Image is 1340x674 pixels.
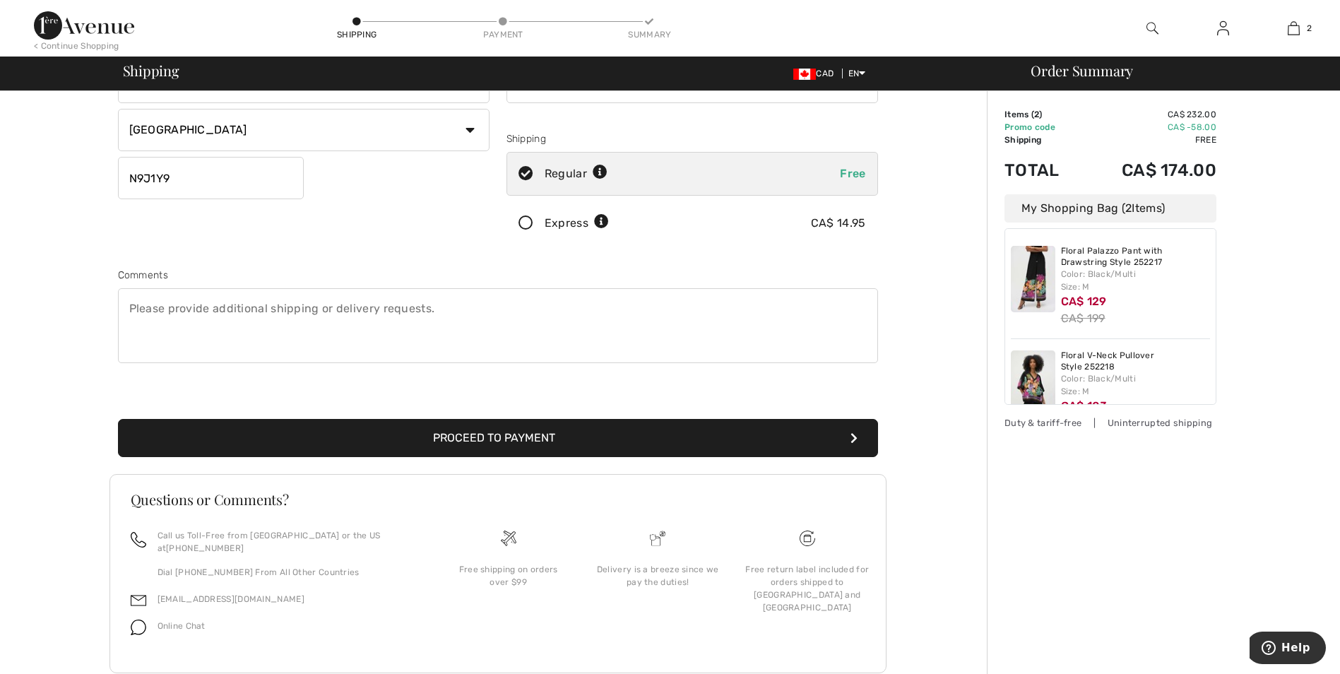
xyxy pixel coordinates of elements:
[501,531,516,546] img: Free shipping on orders over $99
[545,165,607,182] div: Regular
[1061,350,1211,372] a: Floral V-Neck Pullover Style 252218
[848,69,866,78] span: EN
[1217,20,1229,37] img: My Info
[1082,108,1216,121] td: CA$ 232.00
[1082,146,1216,194] td: CA$ 174.00
[811,215,866,232] div: CA$ 14.95
[336,28,378,41] div: Shipping
[131,532,146,548] img: call
[445,563,572,589] div: Free shipping on orders over $99
[1011,246,1055,312] img: Floral Palazzo Pant with Drawstring Style 252217
[793,69,839,78] span: CAD
[1004,134,1082,146] td: Shipping
[158,529,417,555] p: Call us Toll-Free from [GEOGRAPHIC_DATA] or the US at
[118,268,878,283] div: Comments
[1146,20,1158,37] img: search the website
[1061,372,1211,398] div: Color: Black/Multi Size: M
[1014,64,1332,78] div: Order Summary
[1125,201,1132,215] span: 2
[800,531,815,546] img: Free shipping on orders over $99
[1082,134,1216,146] td: Free
[34,11,134,40] img: 1ère Avenue
[744,563,871,614] div: Free return label included for orders shipped to [GEOGRAPHIC_DATA] and [GEOGRAPHIC_DATA]
[131,492,865,507] h3: Questions or Comments?
[545,215,609,232] div: Express
[840,167,865,180] span: Free
[594,563,721,589] div: Delivery is a breeze since we pay the duties!
[131,593,146,608] img: email
[123,64,179,78] span: Shipping
[1061,246,1211,268] a: Floral Palazzo Pant with Drawstring Style 252217
[482,28,524,41] div: Payment
[1307,22,1312,35] span: 2
[1004,121,1082,134] td: Promo code
[793,69,816,80] img: Canadian Dollar
[1061,268,1211,293] div: Color: Black/Multi Size: M
[1206,20,1240,37] a: Sign In
[158,566,417,579] p: Dial [PHONE_NUMBER] From All Other Countries
[1259,20,1328,37] a: 2
[506,131,878,146] div: Shipping
[1004,146,1082,194] td: Total
[1061,295,1107,308] span: CA$ 129
[628,28,670,41] div: Summary
[1034,110,1039,119] span: 2
[1288,20,1300,37] img: My Bag
[650,531,665,546] img: Delivery is a breeze since we pay the duties!
[1011,350,1055,417] img: Floral V-Neck Pullover Style 252218
[1061,399,1108,413] span: CA$ 103
[1082,121,1216,134] td: CA$ -58.00
[158,594,304,604] a: [EMAIL_ADDRESS][DOMAIN_NAME]
[1004,108,1082,121] td: Items ( )
[166,543,244,553] a: [PHONE_NUMBER]
[1004,194,1216,223] div: My Shopping Bag ( Items)
[131,620,146,635] img: chat
[34,40,119,52] div: < Continue Shopping
[1061,312,1105,325] s: CA$ 199
[118,419,878,457] button: Proceed to Payment
[1250,632,1326,667] iframe: Opens a widget where you can find more information
[118,157,304,199] input: Zip/Postal Code
[158,621,206,631] span: Online Chat
[1004,416,1216,430] div: Duty & tariff-free | Uninterrupted shipping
